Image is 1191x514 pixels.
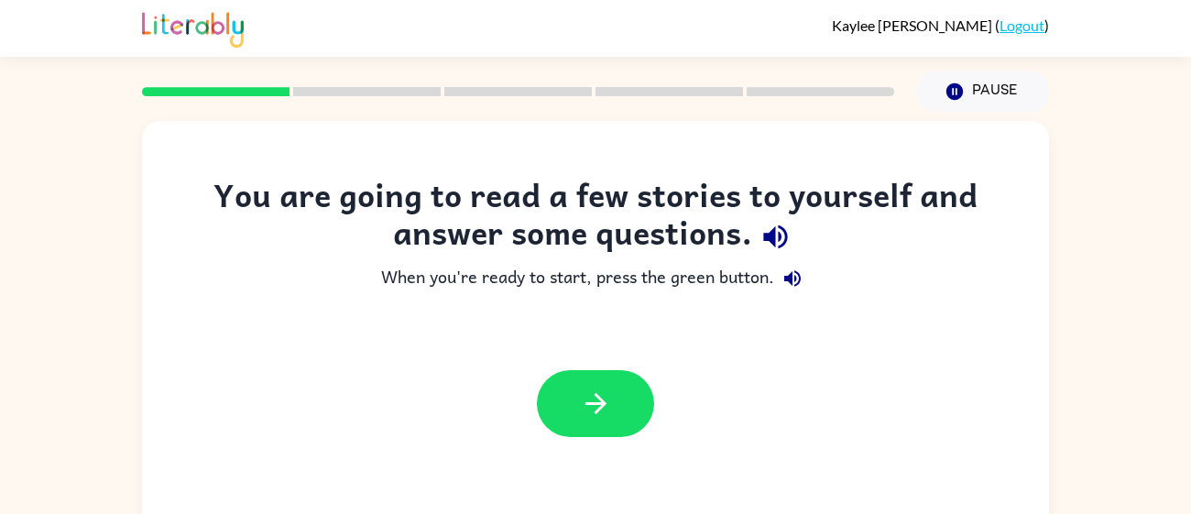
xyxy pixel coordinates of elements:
[179,176,1012,260] div: You are going to read a few stories to yourself and answer some questions.
[832,16,1049,34] div: ( )
[142,7,244,48] img: Literably
[916,71,1049,113] button: Pause
[179,260,1012,297] div: When you're ready to start, press the green button.
[832,16,995,34] span: Kaylee [PERSON_NAME]
[1000,16,1044,34] a: Logout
